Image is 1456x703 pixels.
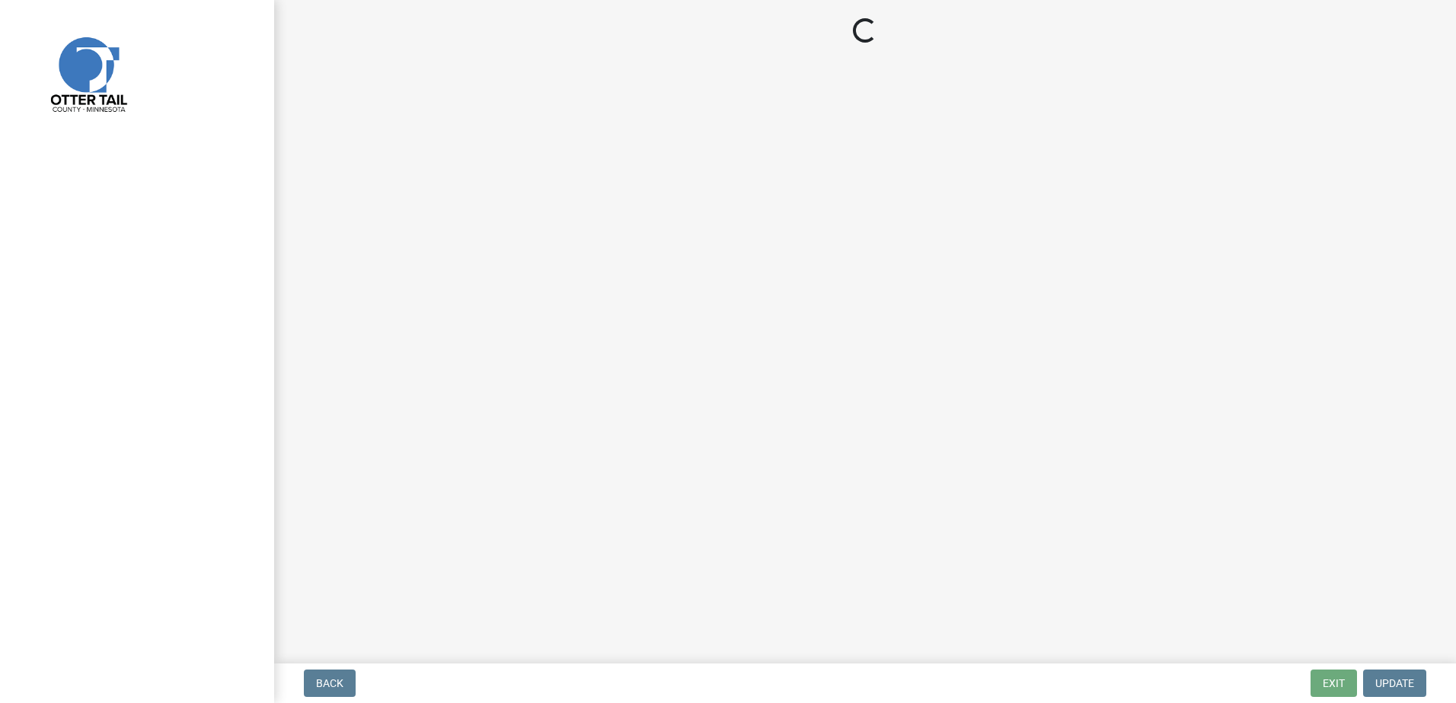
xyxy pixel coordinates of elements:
[1311,670,1357,697] button: Exit
[30,16,145,130] img: Otter Tail County, Minnesota
[316,677,343,689] span: Back
[304,670,356,697] button: Back
[1375,677,1414,689] span: Update
[1363,670,1426,697] button: Update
